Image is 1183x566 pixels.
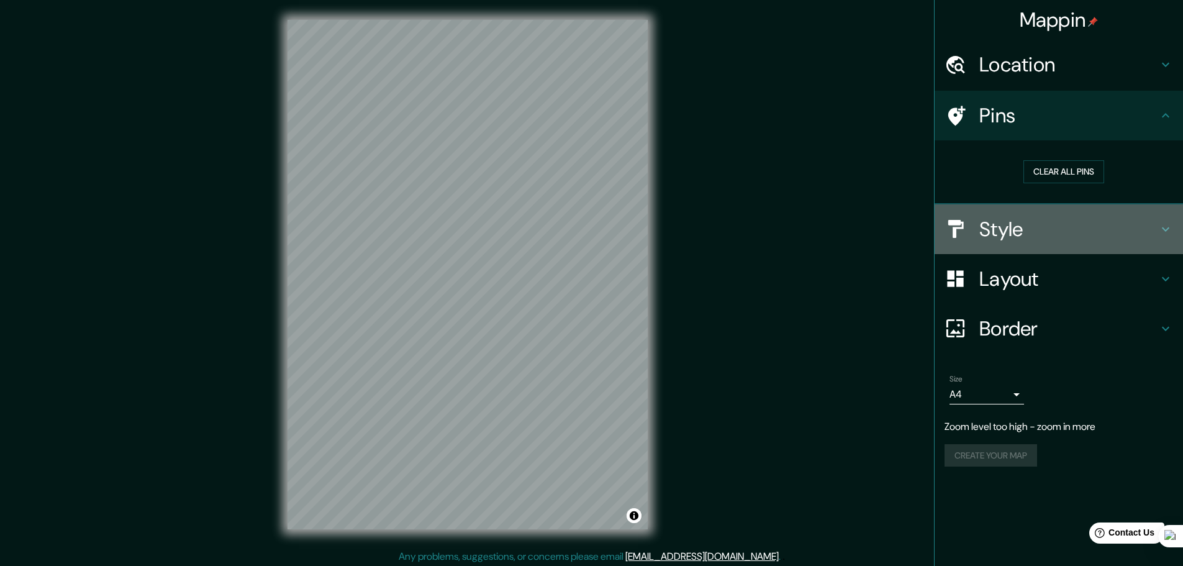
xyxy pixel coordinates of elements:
[1023,160,1104,183] button: Clear all pins
[950,373,963,384] label: Size
[979,316,1158,341] h4: Border
[399,549,781,564] p: Any problems, suggestions, or concerns please email .
[1072,518,1169,552] iframe: Help widget launcher
[979,217,1158,242] h4: Style
[288,20,648,529] canvas: Map
[1088,17,1098,27] img: pin-icon.png
[979,267,1158,291] h4: Layout
[979,103,1158,128] h4: Pins
[627,508,641,523] button: Toggle attribution
[935,40,1183,89] div: Location
[945,419,1173,434] p: Zoom level too high - zoom in more
[625,550,779,563] a: [EMAIL_ADDRESS][DOMAIN_NAME]
[935,304,1183,354] div: Border
[950,385,1024,404] div: A4
[1020,7,1099,32] h4: Mappin
[935,91,1183,140] div: Pins
[935,204,1183,254] div: Style
[782,549,785,564] div: .
[979,52,1158,77] h4: Location
[935,254,1183,304] div: Layout
[781,549,782,564] div: .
